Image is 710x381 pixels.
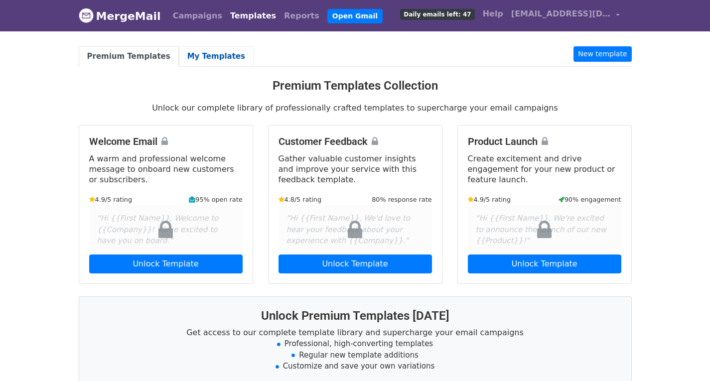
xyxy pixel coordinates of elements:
[89,205,243,254] div: "Hi {{First Name}}, Welcome to {{Company}}! We're excited to have you on board."
[559,195,621,204] small: 90% engagement
[189,195,242,204] small: 95% open rate
[573,46,631,62] a: New template
[89,195,133,204] small: 4.9/5 rating
[327,9,383,23] a: Open Gmail
[79,8,94,23] img: MergeMail logo
[179,46,254,67] a: My Templates
[507,4,624,27] a: [EMAIL_ADDRESS][DOMAIN_NAME]
[91,361,619,372] li: Customize and save your own variations
[91,350,619,361] li: Regular new template additions
[279,153,432,185] p: Gather valuable customer insights and improve your service with this feedback template.
[396,4,478,24] a: Daily emails left: 47
[79,103,632,113] p: Unlock our complete library of professionally crafted templates to supercharge your email campaigns
[169,6,226,26] a: Campaigns
[89,254,243,273] a: Unlock Template
[372,195,431,204] small: 80% response rate
[279,205,432,254] div: "Hi {{First Name}}, We'd love to hear your feedback about your experience with {{Company}}."
[660,333,710,381] iframe: Chat Widget
[226,6,280,26] a: Templates
[79,46,179,67] a: Premium Templates
[91,338,619,350] li: Professional, high-converting templates
[280,6,323,26] a: Reports
[468,153,621,185] p: Create excitement and drive engagement for your new product or feature launch.
[79,5,161,26] a: MergeMail
[91,327,619,338] p: Get access to our complete template library and supercharge your email campaigns
[279,254,432,273] a: Unlock Template
[511,8,611,20] span: [EMAIL_ADDRESS][DOMAIN_NAME]
[89,153,243,185] p: A warm and professional welcome message to onboard new customers or subscribers.
[468,205,621,254] div: "Hi {{First Name}}, We're excited to announce the launch of our new {{Product}}!"
[79,79,632,93] h3: Premium Templates Collection
[279,135,432,147] h4: Customer Feedback
[91,309,619,323] h3: Unlock Premium Templates [DATE]
[89,135,243,147] h4: Welcome Email
[479,4,507,24] a: Help
[468,254,621,273] a: Unlock Template
[400,9,474,20] span: Daily emails left: 47
[468,135,621,147] h4: Product Launch
[279,195,322,204] small: 4.8/5 rating
[468,195,511,204] small: 4.9/5 rating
